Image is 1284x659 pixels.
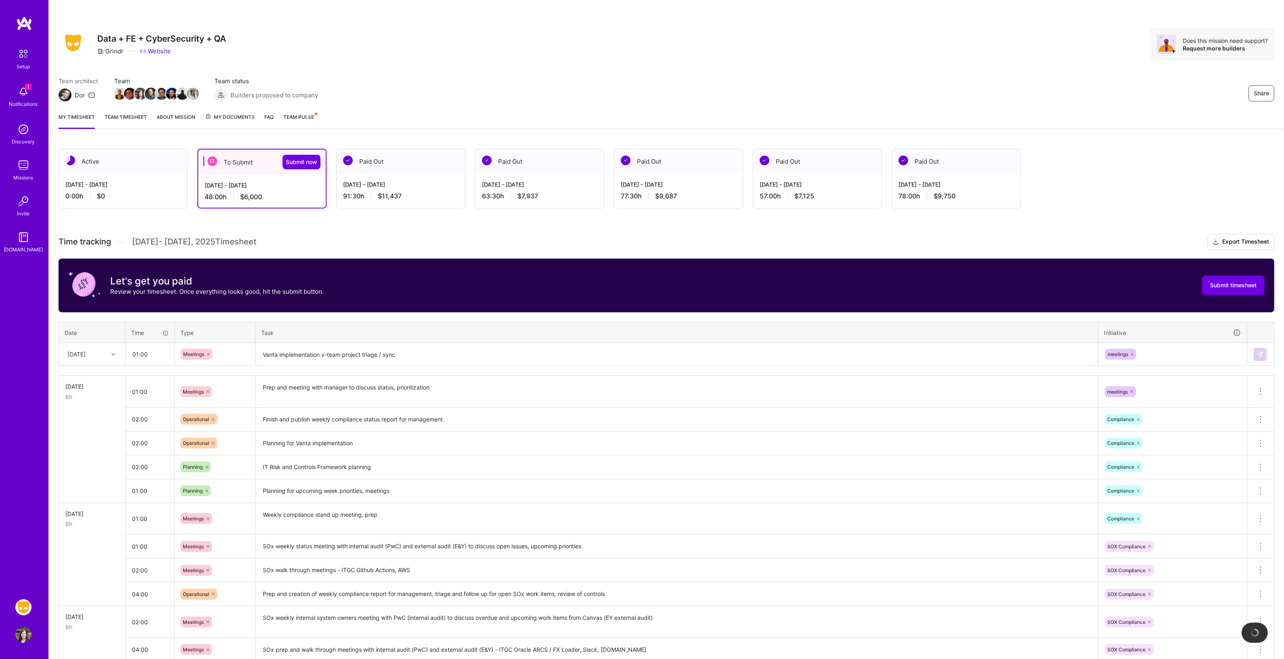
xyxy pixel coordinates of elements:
span: SOX Compliance [1107,591,1146,597]
img: Paid Out [760,156,769,165]
div: [DATE] [67,350,86,358]
img: Team Member Avatar [113,88,126,100]
img: teamwork [15,157,31,173]
a: My timesheet [59,113,95,129]
button: Export Timesheet [1207,234,1274,250]
img: Avatar [1157,35,1176,54]
span: 1 [25,84,31,90]
div: Discovery [12,137,35,146]
textarea: Vanta implementation v-team project triage / sync [256,344,1097,365]
img: guide book [15,229,31,245]
div: Dor [75,91,85,99]
div: [DATE] - [DATE] [760,180,875,189]
div: 8h [65,520,119,528]
span: Meetings [183,389,204,395]
a: User Avatar [13,627,34,643]
input: HH:MM [126,560,174,581]
a: My Documents [205,113,255,129]
span: $0 [97,192,105,200]
a: Website [140,47,171,55]
textarea: Prep and meeting with manager to discuss status, prioritization [256,377,1097,407]
textarea: Planning for upcoming week priorities, meetings [256,480,1097,502]
span: $9,750 [934,192,955,200]
span: Planning [183,488,203,494]
span: Submit now [286,158,317,166]
input: HH:MM [126,508,174,529]
img: Company Logo [59,32,88,54]
div: Grindr [97,47,124,55]
span: Operational [183,591,209,597]
span: meetings [1107,389,1128,395]
h3: Data + FE + CyberSecurity + QA [97,34,226,44]
img: User Avatar [15,627,31,643]
textarea: SOx weekly status meeting with internal audit (PwC) and external audit (E&Y) to discuss open issu... [256,535,1097,558]
img: setup [15,45,32,62]
a: Team timesheet [105,113,147,129]
div: [DATE] - [DATE] [482,180,597,189]
div: [DATE] [65,382,119,391]
i: icon Download [1213,238,1219,246]
img: Submit [1257,351,1263,358]
span: Meetings [183,567,204,573]
span: SOX Compliance [1107,567,1146,573]
span: Share [1254,89,1269,97]
span: Planning [183,464,203,470]
img: Team Architect [59,88,71,101]
span: Operational [183,440,209,446]
a: Team Member Avatar [177,87,188,101]
div: 57:00 h [760,192,875,200]
span: Compliance [1107,488,1134,494]
textarea: Finish and publish weekly compliance status report for management [256,408,1097,431]
div: [DATE] - [DATE] [205,181,319,189]
button: Submit timesheet [1202,276,1265,295]
span: Team architect [59,77,98,85]
span: My Documents [205,113,255,122]
span: SOX Compliance [1107,646,1146,653]
div: Setup [17,62,30,71]
div: Missions [14,173,34,182]
div: [DATE] - [DATE] [899,180,1014,189]
div: Request more builders [1183,44,1268,52]
a: Team Member Avatar [188,87,198,101]
div: [DATE] [65,613,119,621]
i: icon CompanyGray [97,48,104,55]
img: Team Member Avatar [187,88,199,100]
span: Team status [214,77,318,85]
span: Time tracking [59,237,111,247]
th: Date [59,322,126,343]
span: Compliance [1107,416,1134,422]
span: SOX Compliance [1107,619,1146,625]
img: Grindr: Data + FE + CyberSecurity + QA [15,599,31,615]
span: meetings [1108,351,1128,357]
span: Compliance [1107,440,1134,446]
input: HH:MM [126,611,174,633]
span: $11,437 [378,192,402,200]
a: FAQ [264,113,274,129]
span: Compliance [1107,464,1134,470]
span: $9,687 [655,192,677,200]
input: HH:MM [126,583,174,605]
textarea: SOx weekly internal system owners meeting with PwC (internal audit) to discuss overdue and upcomi... [256,607,1097,637]
i: icon Mail [88,92,95,98]
span: Team [114,77,198,85]
img: bell [15,84,31,100]
textarea: Prep and creation of weekly compliance report for management, triage and follow up for open SOx w... [256,583,1097,605]
button: Share [1248,85,1274,101]
img: Team Member Avatar [134,88,147,100]
div: Invite [17,209,30,218]
img: Paid Out [621,156,630,165]
img: Team Member Avatar [145,88,157,100]
div: Initiative [1104,328,1241,337]
span: $7,125 [794,192,814,200]
img: Paid Out [343,156,353,165]
img: Paid Out [482,156,492,165]
a: Team Member Avatar [156,87,167,101]
img: logo [16,16,32,31]
span: Operational [183,416,209,422]
span: Meetings [183,516,204,522]
img: Paid Out [899,156,908,165]
span: Meetings [183,351,204,357]
img: Invite [15,193,31,209]
input: HH:MM [126,536,174,557]
a: Team Member Avatar [167,87,177,101]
